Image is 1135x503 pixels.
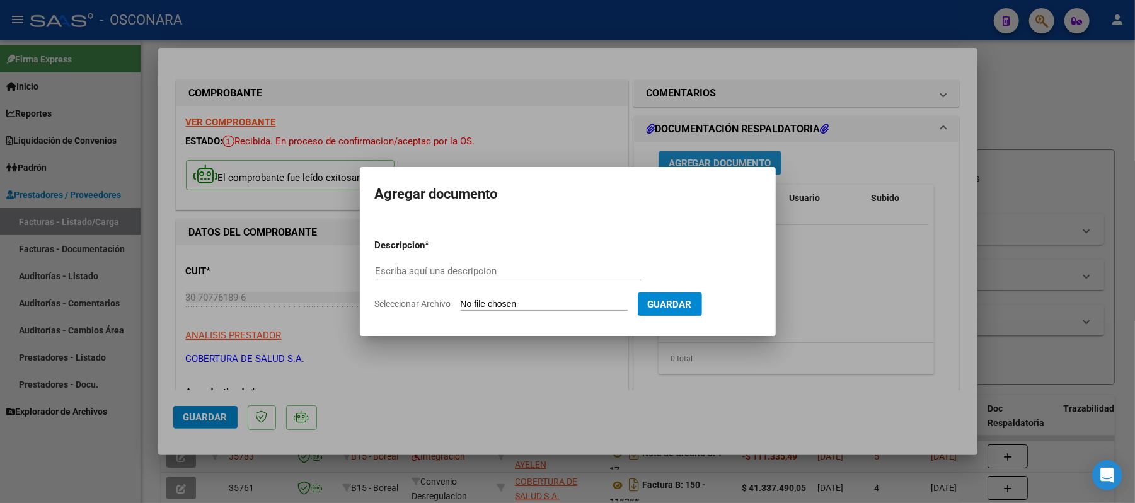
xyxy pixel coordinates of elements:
[375,238,491,253] p: Descripcion
[1092,460,1122,490] div: Open Intercom Messenger
[375,182,761,206] h2: Agregar documento
[648,299,692,310] span: Guardar
[638,292,702,316] button: Guardar
[375,299,451,309] span: Seleccionar Archivo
